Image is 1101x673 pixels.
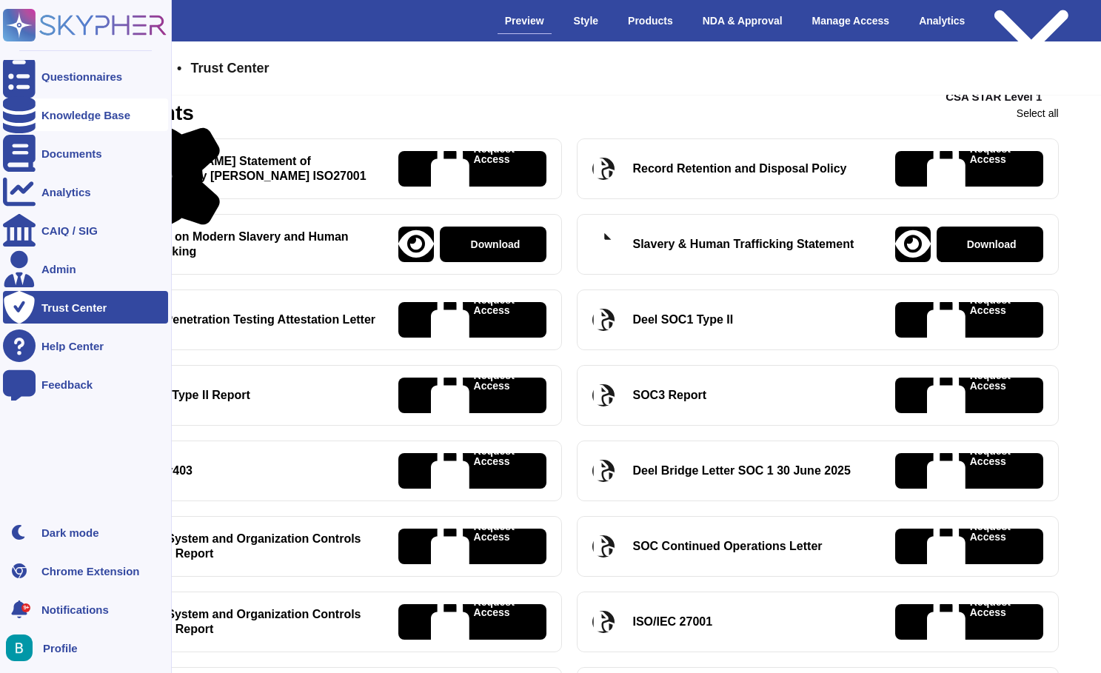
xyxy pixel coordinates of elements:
div: SOC2 Type II Report [136,388,250,403]
p: Request Access [474,370,515,421]
p: Request Access [970,144,1011,195]
div: Dark mode [41,527,99,538]
p: Request Access [970,370,1011,421]
p: Request Access [474,295,515,346]
img: user [6,635,33,661]
p: Request Access [474,144,515,195]
div: Deel Bridge Letter SOC 1 30 June 2025 [632,463,850,478]
a: Documents [3,137,168,170]
div: Documents [41,148,102,159]
p: Request Access [970,295,1011,346]
a: Help Center [3,329,168,362]
a: Admin [3,252,168,285]
span: • [177,61,181,75]
div: CAIQv403 [136,463,193,478]
div: CAIQ / SIG [41,225,98,236]
p: Request Access [474,521,515,572]
div: Questionnaires [41,71,122,82]
div: Trust Center [41,302,107,313]
div: Select all [1017,108,1059,118]
span: Notifications [41,604,109,615]
div: Analytics [41,187,91,198]
div: Help Center [41,341,104,352]
div: [PERSON_NAME] Statement of Applicability [PERSON_NAME] ISO27001 [136,154,381,184]
div: ISO/IEC 27001 [632,615,712,629]
span: Trust Center [190,61,269,75]
div: AWS System and Organization Controls SOC 2 Report [136,532,381,561]
div: Slavery & Human Trafficking Statement [632,237,854,252]
p: Request Access [970,521,1011,572]
a: Knowledge Base [3,98,168,131]
div: Manage Access [805,8,897,33]
div: Analytics [911,8,972,33]
p: Request Access [474,446,515,497]
div: Products [620,8,680,33]
a: Feedback [3,368,168,401]
div: Chrome Extension [41,566,140,577]
a: Trust Center [3,291,168,324]
div: AWS System and Organization Controls SOC 1 Report [136,607,381,637]
div: NDA & Approval [695,8,790,33]
a: Chrome Extension [3,555,168,587]
p: Request Access [970,446,1011,497]
div: Documents [81,103,193,124]
a: CAIQ / SIG [3,214,168,247]
p: Download [967,239,1017,250]
span: Profile [43,643,78,654]
div: SOC3 Report [632,388,706,403]
div: Deel Penetration Testing Attestation Letter [136,312,375,327]
p: Request Access [970,597,1011,648]
div: Policy on Modern Slavery and Human Trafficking [136,230,381,259]
div: Feedback [41,379,93,390]
div: 9+ [21,603,30,612]
a: Analytics [3,175,168,208]
div: Record Retention and Disposal Policy [632,161,846,176]
div: Deel SOC1 Type II [632,312,733,327]
div: Style [566,8,606,33]
div: SOC Continued Operations Letter [632,539,822,554]
div: Admin [41,264,76,275]
button: user [3,632,43,664]
a: Questionnaires [3,60,168,93]
div: Preview [498,8,552,34]
p: Download [471,239,521,250]
div: Knowledge Base [41,110,130,121]
p: Request Access [474,597,515,648]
